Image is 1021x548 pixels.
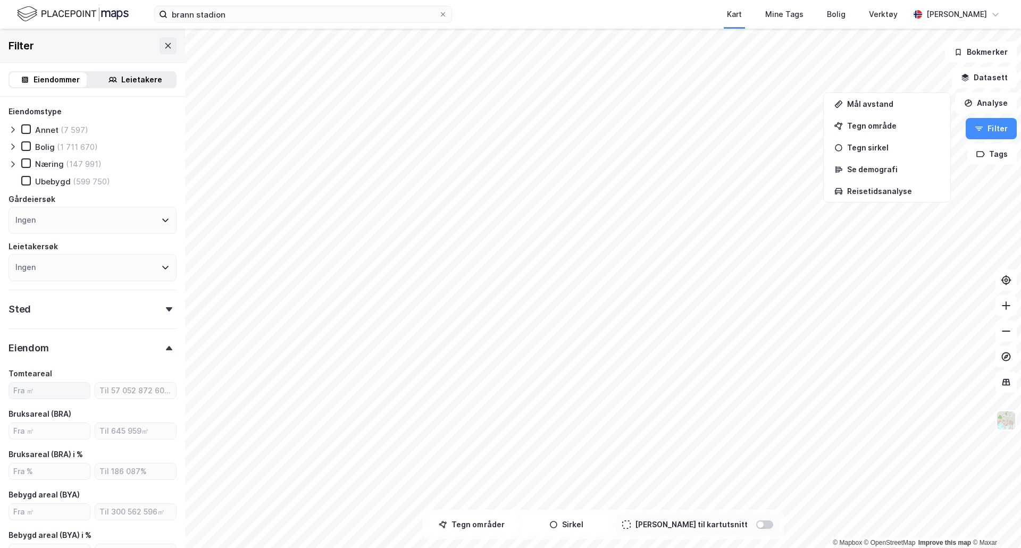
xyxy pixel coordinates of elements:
[35,125,58,135] div: Annet
[15,214,36,226] div: Ingen
[35,176,71,187] div: Ubebygd
[9,383,90,399] input: Fra ㎡
[9,504,90,520] input: Fra ㎡
[121,73,162,86] div: Leietakere
[95,383,176,399] input: Til 57 052 872 600㎡
[727,8,742,21] div: Kart
[9,303,31,316] div: Sted
[635,518,748,531] div: [PERSON_NAME] til kartutsnitt
[9,408,71,420] div: Bruksareal (BRA)
[168,6,439,22] input: Søk på adresse, matrikkel, gårdeiere, leietakere eller personer
[847,121,940,130] div: Tegn område
[996,410,1016,431] img: Z
[869,8,898,21] div: Verktøy
[9,423,90,439] input: Fra ㎡
[61,125,88,135] div: (7 597)
[918,539,971,546] a: Improve this map
[9,529,91,542] div: Bebygd areal (BYA) i %
[66,159,102,169] div: (147 991)
[952,67,1017,88] button: Datasett
[9,367,52,380] div: Tomteareal
[966,118,1017,139] button: Filter
[17,5,129,23] img: logo.f888ab2527a4732fd821a326f86c7f29.svg
[864,539,916,546] a: OpenStreetMap
[9,463,90,479] input: Fra %
[847,99,940,108] div: Mål avstand
[847,165,940,174] div: Se demografi
[827,8,846,21] div: Bolig
[9,193,55,206] div: Gårdeiersøk
[9,37,34,54] div: Filter
[95,504,176,520] input: Til 300 562 596㎡
[9,342,49,355] div: Eiendom
[926,8,987,21] div: [PERSON_NAME]
[833,539,862,546] a: Mapbox
[95,423,176,439] input: Til 645 959㎡
[9,488,80,501] div: Bebygd areal (BYA)
[9,240,58,253] div: Leietakersøk
[35,159,64,169] div: Næring
[9,105,62,118] div: Eiendomstype
[945,41,1017,63] button: Bokmerker
[967,144,1017,165] button: Tags
[968,497,1021,548] div: Kontrollprogram for chat
[57,142,98,152] div: (1 711 670)
[35,142,55,152] div: Bolig
[968,497,1021,548] iframe: Chat Widget
[847,187,940,196] div: Reisetidsanalyse
[73,176,110,187] div: (599 750)
[955,92,1017,114] button: Analyse
[521,514,612,535] button: Sirkel
[34,73,80,86] div: Eiendommer
[9,448,83,461] div: Bruksareal (BRA) i %
[847,143,940,152] div: Tegn sirkel
[95,463,176,479] input: Til 186 087%
[765,8,804,21] div: Mine Tags
[15,261,36,274] div: Ingen
[426,514,517,535] button: Tegn områder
